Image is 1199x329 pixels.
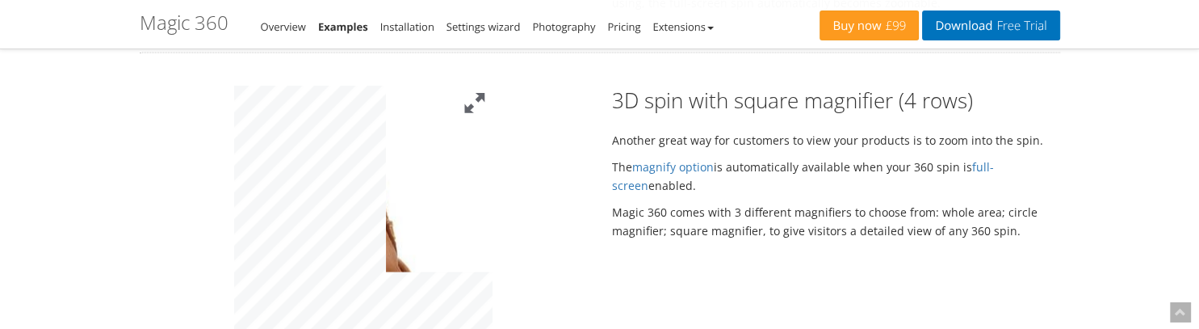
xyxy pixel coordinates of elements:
[318,19,368,34] a: Examples
[607,19,640,34] a: Pricing
[612,131,1060,150] p: Another great way for customers to view your products is to zoom into the spin.
[612,158,1060,195] p: The is automatically available when your 360 spin is enabled.
[992,19,1046,32] span: Free Trial
[380,19,434,34] a: Installation
[820,11,919,40] a: Buy now£99
[261,19,306,34] a: Overview
[652,19,713,34] a: Extensions
[446,19,521,34] a: Settings wizard
[612,159,994,193] a: full-screen
[612,86,1060,115] h2: 3D spin with square magnifier (4 rows)
[882,19,907,32] span: £99
[532,19,595,34] a: Photography
[612,203,1060,240] p: Magic 360 comes with 3 different magnifiers to choose from: whole area; circle magnifier; square ...
[922,11,1059,40] a: DownloadFree Trial
[632,159,714,175] a: magnify option
[140,12,228,33] h1: Magic 360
